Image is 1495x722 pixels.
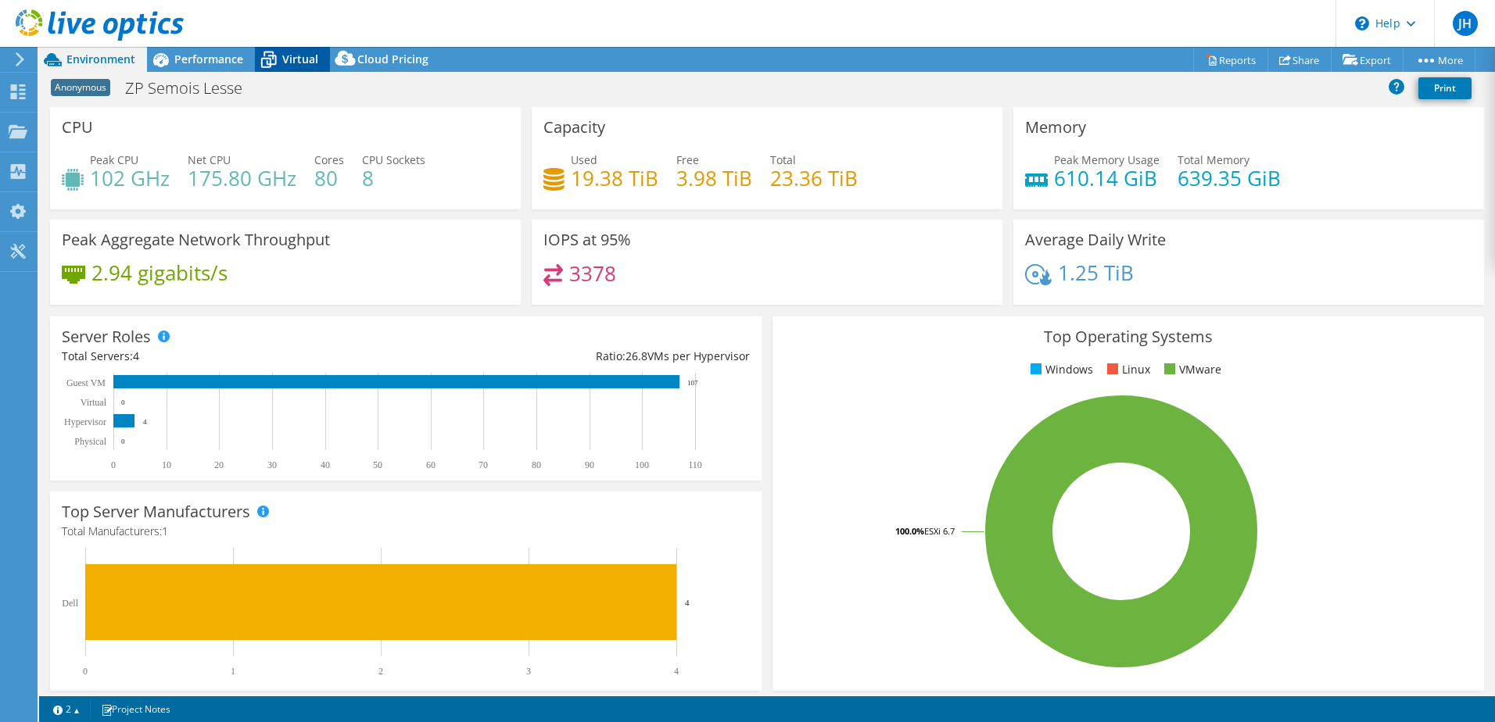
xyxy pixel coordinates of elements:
[1355,16,1369,30] svg: \n
[91,264,228,281] h4: 2.94 gigabits/s
[1331,48,1404,72] a: Export
[282,52,318,66] span: Virtual
[373,459,382,470] text: 50
[688,459,702,470] text: 110
[1403,48,1475,72] a: More
[1025,231,1166,248] h3: Average Daily Write
[635,459,649,470] text: 100
[62,503,250,520] h3: Top Server Manufacturers
[133,348,139,363] span: 4
[162,524,168,538] span: 1
[62,328,151,345] h3: Server Roles
[924,525,955,537] tspan: ESXi 6.7
[118,80,267,97] h1: ZP Semois Lesse
[569,265,616,282] h4: 3378
[1178,152,1249,167] span: Total Memory
[1027,361,1093,378] li: Windows
[1054,152,1160,167] span: Peak Memory Usage
[1193,48,1268,72] a: Reports
[188,170,296,187] h4: 175.80 GHz
[784,328,1472,345] h3: Top Operating Systems
[321,459,330,470] text: 40
[676,170,752,187] h4: 3.98 TiB
[526,666,531,677] text: 3
[143,418,147,426] text: 4
[1453,11,1478,36] span: JH
[1178,170,1281,187] h4: 639.35 GiB
[674,666,679,677] text: 4
[532,459,541,470] text: 80
[62,523,750,540] h4: Total Manufacturers:
[571,170,658,187] h4: 19.38 TiB
[62,348,406,365] div: Total Servers:
[42,699,91,719] a: 2
[83,666,88,677] text: 0
[267,459,277,470] text: 30
[895,525,924,537] tspan: 100.0%
[378,666,383,677] text: 2
[174,52,243,66] span: Performance
[585,459,594,470] text: 90
[1160,361,1221,378] li: VMware
[770,152,796,167] span: Total
[362,152,425,167] span: CPU Sockets
[81,397,107,408] text: Virtual
[543,119,605,136] h3: Capacity
[74,436,106,447] text: Physical
[1054,170,1160,187] h4: 610.14 GiB
[121,399,125,406] text: 0
[314,170,344,187] h4: 80
[685,598,690,607] text: 4
[357,52,428,66] span: Cloud Pricing
[66,52,135,66] span: Environment
[426,459,436,470] text: 60
[770,170,858,187] h4: 23.36 TiB
[1103,361,1150,378] li: Linux
[676,152,699,167] span: Free
[51,79,110,96] span: Anonymous
[66,377,106,388] text: Guest VM
[90,699,181,719] a: Project Notes
[214,459,224,470] text: 20
[362,170,425,187] h4: 8
[571,152,597,167] span: Used
[62,598,78,609] text: Dell
[111,459,116,470] text: 0
[543,231,631,248] h3: IOPS at 95%
[1418,77,1472,99] a: Print
[188,152,231,167] span: Net CPU
[1267,48,1332,72] a: Share
[687,379,698,387] text: 107
[62,119,93,136] h3: CPU
[1025,119,1086,136] h3: Memory
[314,152,344,167] span: Cores
[162,459,171,470] text: 10
[64,416,106,427] text: Hypervisor
[1058,264,1134,281] h4: 1.25 TiB
[406,348,750,365] div: Ratio: VMs per Hypervisor
[121,438,125,445] text: 0
[90,170,170,187] h4: 102 GHz
[626,348,647,363] span: 26.8
[479,459,488,470] text: 70
[62,231,330,248] h3: Peak Aggregate Network Throughput
[90,152,138,167] span: Peak CPU
[231,666,235,677] text: 1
